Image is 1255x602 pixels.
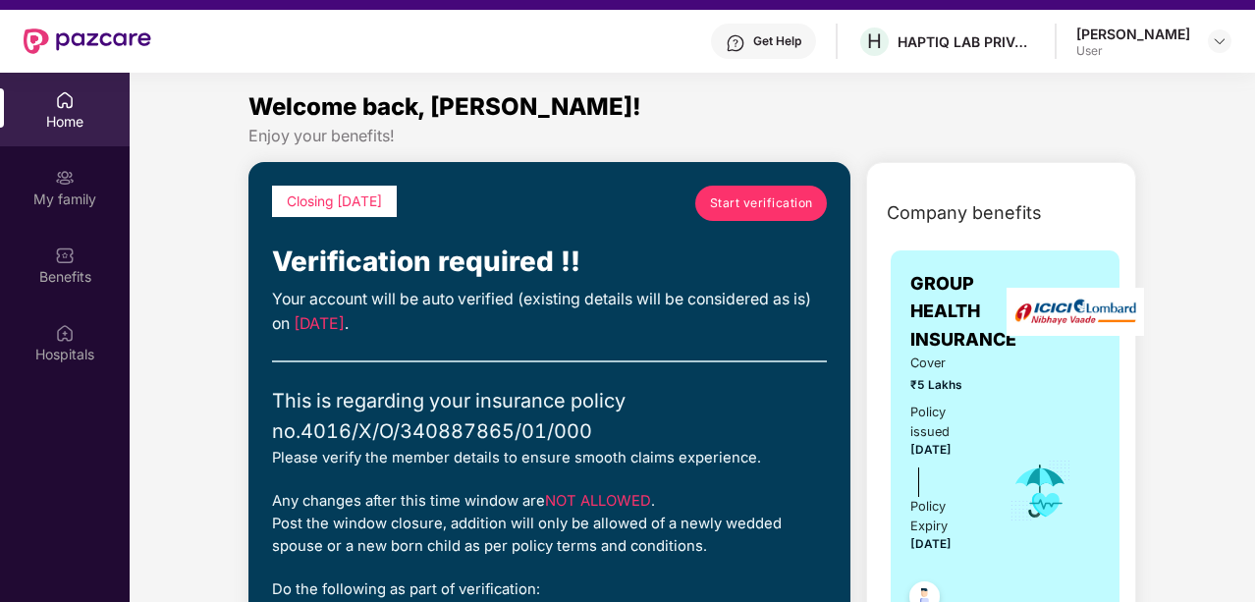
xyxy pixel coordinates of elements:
[55,246,75,265] img: svg+xml;base64,PHN2ZyBpZD0iQmVuZWZpdHMiIHhtbG5zPSJodHRwOi8vd3d3LnczLm9yZy8yMDAwL3N2ZyIgd2lkdGg9Ij...
[710,193,813,212] span: Start verification
[272,386,827,447] div: This is regarding your insurance policy no. 4016/X/O/340887865/01/000
[898,32,1035,51] div: HAPTIQ LAB PRIVATE LIMITED
[910,537,952,551] span: [DATE]
[272,578,827,601] div: Do the following as part of verification:
[1076,43,1190,59] div: User
[545,492,651,510] span: NOT ALLOWED
[753,33,801,49] div: Get Help
[287,193,382,209] span: Closing [DATE]
[910,497,982,536] div: Policy Expiry
[272,241,827,284] div: Verification required !!
[272,490,827,559] div: Any changes after this time window are . Post the window closure, addition will only be allowed o...
[695,186,827,221] a: Start verification
[24,28,151,54] img: New Pazcare Logo
[726,33,745,53] img: svg+xml;base64,PHN2ZyBpZD0iSGVscC0zMngzMiIgeG1sbnM9Imh0dHA6Ly93d3cudzMub3JnLzIwMDAvc3ZnIiB3aWR0aD...
[1009,459,1072,523] img: icon
[1212,33,1228,49] img: svg+xml;base64,PHN2ZyBpZD0iRHJvcGRvd24tMzJ4MzIiIHhtbG5zPSJodHRwOi8vd3d3LnczLm9yZy8yMDAwL3N2ZyIgd2...
[55,90,75,110] img: svg+xml;base64,PHN2ZyBpZD0iSG9tZSIgeG1sbnM9Imh0dHA6Ly93d3cudzMub3JnLzIwMDAvc3ZnIiB3aWR0aD0iMjAiIG...
[1007,288,1144,336] img: insurerLogo
[910,443,952,457] span: [DATE]
[55,168,75,188] img: svg+xml;base64,PHN2ZyB3aWR0aD0iMjAiIGhlaWdodD0iMjAiIHZpZXdCb3g9IjAgMCAyMCAyMCIgZmlsbD0ibm9uZSIgeG...
[910,403,982,442] div: Policy issued
[1076,25,1190,43] div: [PERSON_NAME]
[248,126,1136,146] div: Enjoy your benefits!
[294,314,345,333] span: [DATE]
[272,288,827,337] div: Your account will be auto verified (existing details will be considered as is) on .
[55,323,75,343] img: svg+xml;base64,PHN2ZyBpZD0iSG9zcGl0YWxzIiB4bWxucz0iaHR0cDovL3d3dy53My5vcmcvMjAwMC9zdmciIHdpZHRoPS...
[887,199,1042,227] span: Company benefits
[910,270,1016,354] span: GROUP HEALTH INSURANCE
[248,92,641,121] span: Welcome back, [PERSON_NAME]!
[272,447,827,469] div: Please verify the member details to ensure smooth claims experience.
[867,29,882,53] span: H
[910,354,982,373] span: Cover
[910,376,982,395] span: ₹5 Lakhs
